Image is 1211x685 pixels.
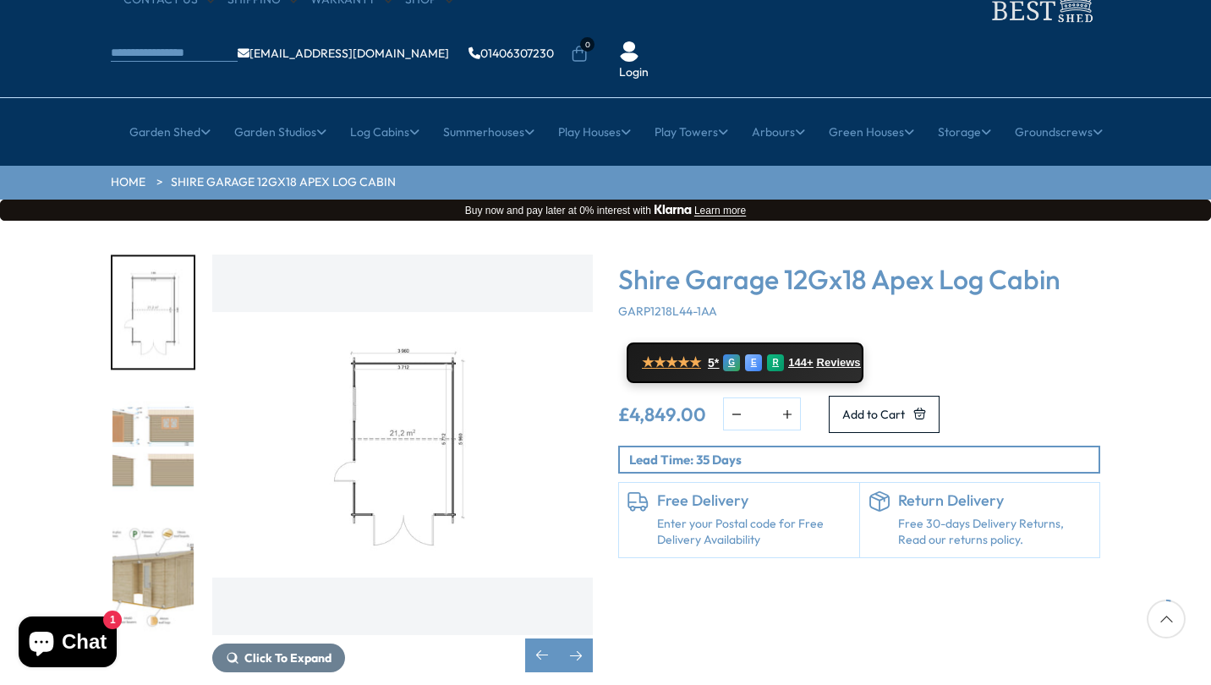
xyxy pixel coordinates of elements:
[111,519,195,635] div: 4 / 10
[788,356,813,370] span: 144+
[938,111,991,153] a: Storage
[842,408,905,420] span: Add to Cart
[627,342,863,383] a: ★★★★★ 5* G E R 144+ Reviews
[642,354,701,370] span: ★★★★★
[657,491,851,510] h6: Free Delivery
[350,111,419,153] a: Log Cabins
[14,616,122,671] inbox-online-store-chat: Shopify online store chat
[525,638,559,672] div: Previous slide
[1015,111,1103,153] a: Groundscrews
[469,47,554,59] a: 01406307230
[655,111,728,153] a: Play Towers
[112,389,194,501] img: Garage4x6-2_5S31919-elevations_47934137-42b8-4b7f-b1bf-25d43d0debdf_200x200.jpg
[212,644,345,672] button: Click To Expand
[829,396,940,433] button: Add to Cart
[745,354,762,371] div: E
[234,111,326,153] a: Garden Studios
[129,111,211,153] a: Garden Shed
[111,174,145,191] a: HOME
[111,387,195,503] div: 3 / 10
[619,41,639,62] img: User Icon
[767,354,784,371] div: R
[657,516,851,549] a: Enter your Postal code for Free Delivery Availability
[619,64,649,81] a: Login
[558,111,631,153] a: Play Houses
[580,37,595,52] span: 0
[112,521,194,633] img: Garage4x6-2_5S31919-specification_06a8a5c6-4252-459a-a91e-5331165b00c0_200x200.jpg
[829,111,914,153] a: Green Houses
[212,255,593,672] div: 2 / 10
[112,256,194,369] img: Garage4x6-2_5S31919-2dplan_52fec042-6ad1-4d90-94b3-91204e917b4b_200x200.jpg
[443,111,534,153] a: Summerhouses
[898,491,1092,510] h6: Return Delivery
[723,354,740,371] div: G
[171,174,396,191] a: Shire Garage 12Gx18 Apex Log Cabin
[752,111,805,153] a: Arbours
[238,47,449,59] a: [EMAIL_ADDRESS][DOMAIN_NAME]
[898,516,1092,549] p: Free 30-days Delivery Returns, Read our returns policy.
[212,255,593,635] img: Shire Garage 12Gx18 Apex Log Cabin - Best Shed
[629,451,1099,469] p: Lead Time: 35 Days
[244,650,332,666] span: Click To Expand
[559,638,593,672] div: Next slide
[111,255,195,370] div: 2 / 10
[618,304,717,319] span: GARP1218L44-1AA
[618,405,706,424] ins: £4,849.00
[817,356,861,370] span: Reviews
[571,46,588,63] a: 0
[618,263,1100,295] h3: Shire Garage 12Gx18 Apex Log Cabin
